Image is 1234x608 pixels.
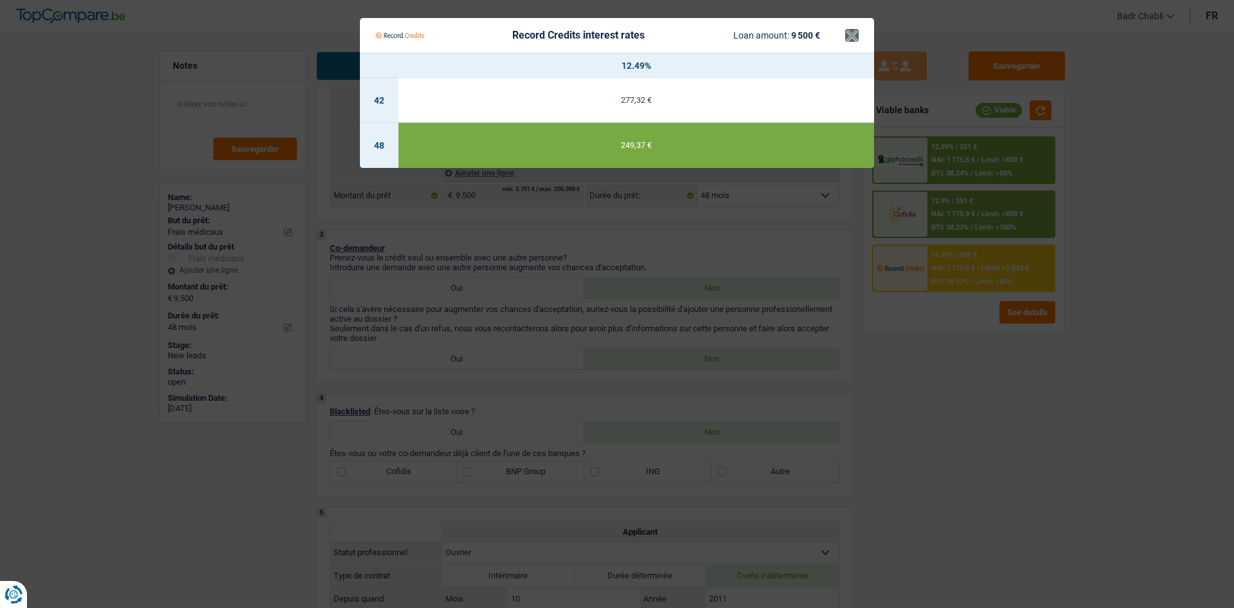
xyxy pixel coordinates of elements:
[360,78,398,123] td: 42
[360,123,398,168] td: 48
[512,30,645,41] div: Record Credits interest rates
[398,53,874,78] th: 12.49%
[375,23,424,48] img: Record Credits
[733,30,789,41] span: Loan amount:
[398,141,874,149] div: 249,37 €
[398,96,874,104] div: 277,32 €
[791,30,820,41] span: 9 500 €
[845,29,859,42] button: ×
